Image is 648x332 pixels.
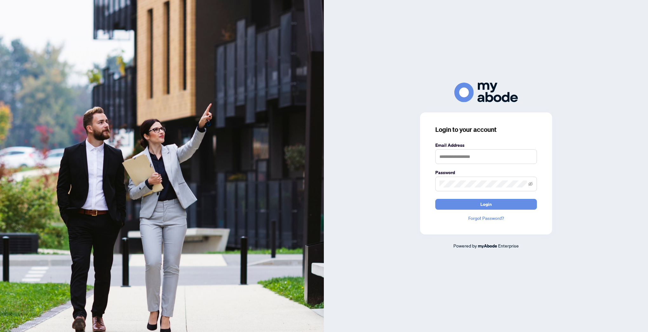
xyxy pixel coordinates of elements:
span: Login [480,199,492,209]
span: Powered by [453,243,477,248]
label: Password [435,169,537,176]
label: Email Address [435,142,537,149]
a: Forgot Password? [435,215,537,222]
span: Enterprise [498,243,519,248]
button: Login [435,199,537,210]
a: myAbode [478,242,497,249]
h3: Login to your account [435,125,537,134]
span: eye-invisible [528,182,533,186]
img: ma-logo [454,83,518,102]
